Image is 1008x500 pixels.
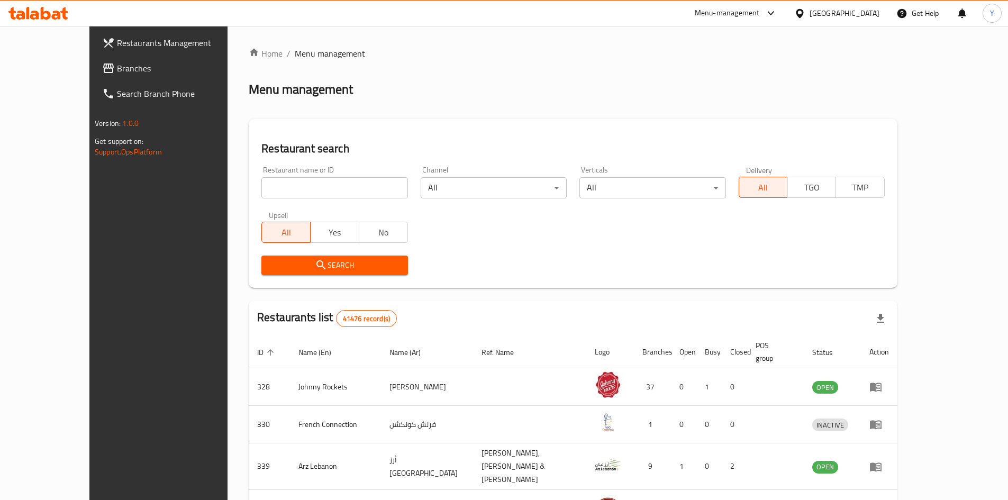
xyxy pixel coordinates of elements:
span: Name (En) [298,346,345,359]
button: Yes [310,222,359,243]
th: Logo [586,336,634,368]
th: Closed [722,336,747,368]
img: French Connection [595,409,621,435]
a: Search Branch Phone [94,81,258,106]
span: 41476 record(s) [337,314,396,324]
label: Upsell [269,211,288,219]
button: TMP [836,177,885,198]
button: No [359,222,408,243]
td: Johnny Rockets [290,368,381,406]
h2: Restaurants list [257,310,397,327]
button: All [261,222,311,243]
div: Total records count [336,310,397,327]
span: Search Branch Phone [117,87,249,100]
div: All [421,177,567,198]
td: أرز [GEOGRAPHIC_DATA] [381,443,473,490]
td: 9 [634,443,671,490]
span: No [364,225,404,240]
span: Y [990,7,994,19]
span: Get support on: [95,134,143,148]
td: 1 [696,368,722,406]
td: 0 [671,406,696,443]
span: All [266,225,306,240]
div: Export file [868,306,893,331]
span: INACTIVE [812,419,848,431]
span: Version: [95,116,121,130]
div: All [579,177,725,198]
li: / [287,47,290,60]
span: Branches [117,62,249,75]
div: OPEN [812,461,838,474]
td: [PERSON_NAME],[PERSON_NAME] & [PERSON_NAME] [473,443,587,490]
td: 1 [671,443,696,490]
label: Delivery [746,166,773,174]
a: Home [249,47,283,60]
td: 330 [249,406,290,443]
input: Search for restaurant name or ID.. [261,177,407,198]
th: Action [861,336,897,368]
th: Busy [696,336,722,368]
h2: Restaurant search [261,141,885,157]
th: Branches [634,336,671,368]
td: 328 [249,368,290,406]
button: Search [261,256,407,275]
td: 0 [696,443,722,490]
span: All [743,180,784,195]
span: TGO [792,180,832,195]
span: Menu management [295,47,365,60]
td: 0 [696,406,722,443]
span: Status [812,346,847,359]
td: 2 [722,443,747,490]
img: Arz Lebanon [595,451,621,478]
div: Menu [869,418,889,431]
span: POS group [756,339,791,365]
th: Open [671,336,696,368]
div: [GEOGRAPHIC_DATA] [810,7,879,19]
td: Arz Lebanon [290,443,381,490]
td: 0 [722,406,747,443]
img: Johnny Rockets [595,371,621,398]
span: OPEN [812,461,838,473]
td: [PERSON_NAME] [381,368,473,406]
span: 1.0.0 [122,116,139,130]
span: ID [257,346,277,359]
div: OPEN [812,381,838,394]
td: 339 [249,443,290,490]
a: Restaurants Management [94,30,258,56]
span: TMP [840,180,880,195]
span: Ref. Name [482,346,528,359]
td: فرنش كونكشن [381,406,473,443]
a: Support.OpsPlatform [95,145,162,159]
td: 0 [722,368,747,406]
span: Search [270,259,399,272]
nav: breadcrumb [249,47,897,60]
div: Menu [869,380,889,393]
td: 37 [634,368,671,406]
td: 0 [671,368,696,406]
button: TGO [787,177,836,198]
td: 1 [634,406,671,443]
h2: Menu management [249,81,353,98]
button: All [739,177,788,198]
span: Yes [315,225,355,240]
span: Name (Ar) [389,346,434,359]
td: French Connection [290,406,381,443]
a: Branches [94,56,258,81]
div: Menu-management [695,7,760,20]
span: OPEN [812,381,838,394]
div: Menu [869,460,889,473]
span: Restaurants Management [117,37,249,49]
